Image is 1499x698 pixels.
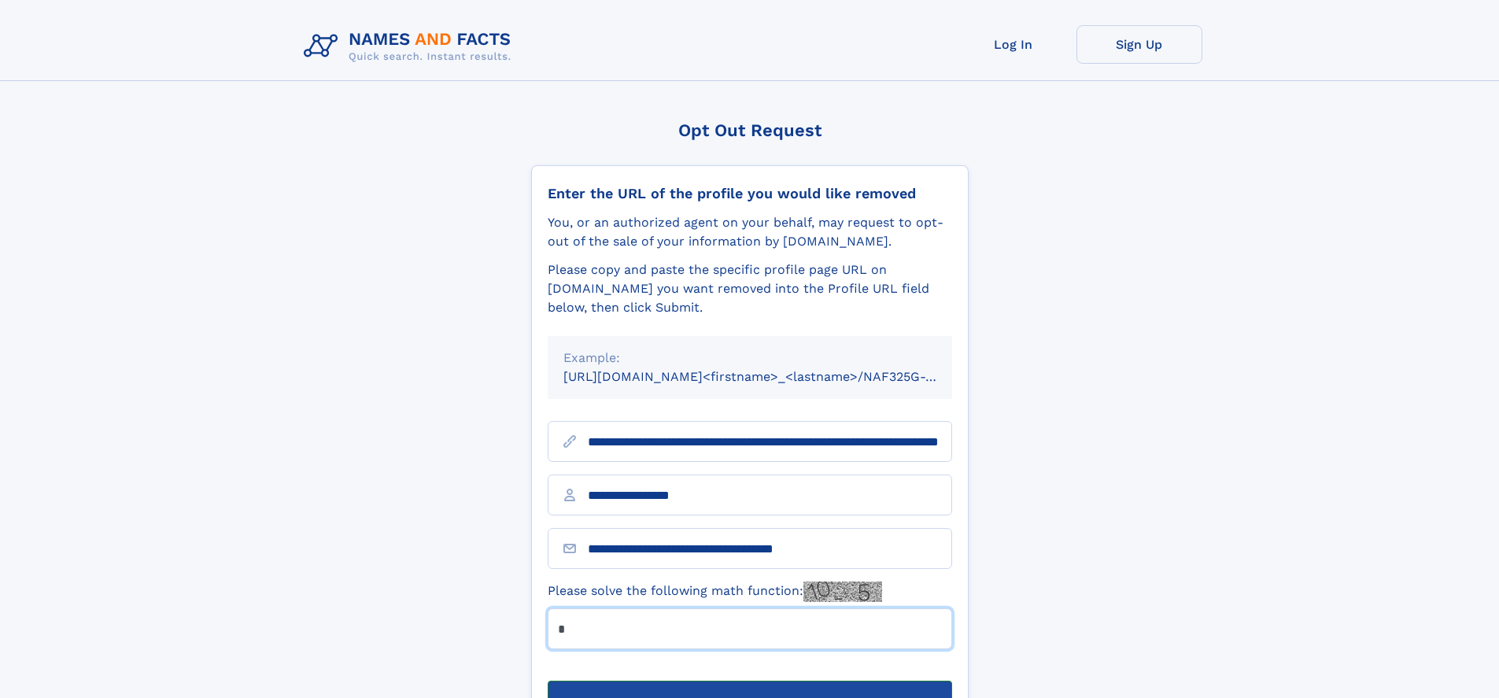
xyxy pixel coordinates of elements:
[297,25,524,68] img: Logo Names and Facts
[548,213,952,251] div: You, or an authorized agent on your behalf, may request to opt-out of the sale of your informatio...
[548,260,952,317] div: Please copy and paste the specific profile page URL on [DOMAIN_NAME] you want removed into the Pr...
[548,582,882,602] label: Please solve the following math function:
[548,185,952,202] div: Enter the URL of the profile you would like removed
[1076,25,1202,64] a: Sign Up
[563,369,982,384] small: [URL][DOMAIN_NAME]<firstname>_<lastname>/NAF325G-xxxxxxxx
[531,120,969,140] div: Opt Out Request
[563,349,936,367] div: Example:
[951,25,1076,64] a: Log In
